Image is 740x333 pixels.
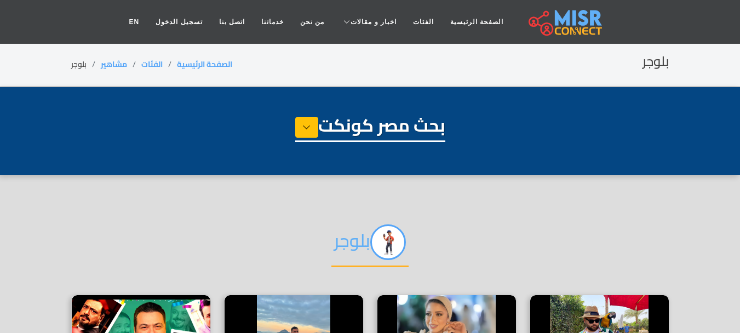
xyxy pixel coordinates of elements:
a: مشاهير [101,57,127,71]
a: خدماتنا [253,12,292,32]
h1: بحث مصر كونكت [295,115,445,142]
a: EN [121,12,148,32]
h2: بلوجر [643,54,669,70]
a: من نحن [292,12,332,32]
a: الصفحة الرئيسية [177,57,232,71]
a: الفئات [405,12,442,32]
img: main.misr_connect [529,8,602,36]
span: اخبار و مقالات [351,17,397,27]
a: الفئات [141,57,163,71]
li: بلوجر [71,59,101,70]
a: الصفحة الرئيسية [442,12,512,32]
a: اخبار و مقالات [332,12,405,32]
h2: بلوجر [331,224,409,267]
a: اتصل بنا [211,12,253,32]
img: 8Yb90r67gtXchjBnqUuW.png [370,224,406,260]
a: تسجيل الدخول [147,12,210,32]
